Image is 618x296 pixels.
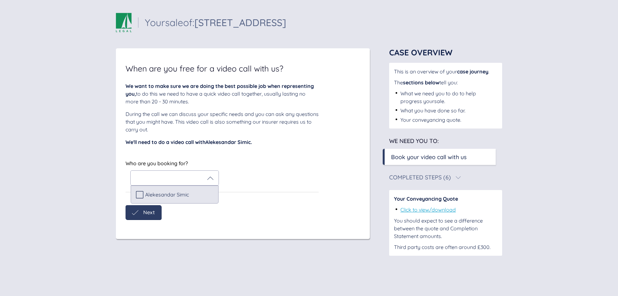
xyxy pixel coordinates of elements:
[145,192,189,197] span: Alekesandar Simic
[394,79,497,86] div: The tell you:
[126,139,252,145] span: We'll need to do a video call with Alekesandar Simic .
[400,206,456,213] a: Click to view/download
[126,160,188,167] span: Who are you booking for?
[391,153,467,161] div: Book your video call with us
[126,83,314,97] span: We want to make sure we are doing the best possible job when representing you,
[394,196,458,202] span: Your Conveyancing Quote
[394,68,497,75] div: This is an overview of your .
[389,137,439,145] span: We need you to:
[394,243,497,251] div: Third party costs are often around £300.
[400,90,497,105] div: What we need you to do to help progress your sale .
[400,107,465,114] div: What you have done so far.
[394,217,497,240] div: You should expect to see a difference between the quote and Completion Statement amounts.
[143,209,155,215] span: Next
[403,79,439,86] span: sections below
[126,110,319,133] div: During the call we can discuss your specific needs and you can ask any questions that you might h...
[145,18,286,27] div: Your sale of:
[389,175,451,180] div: Completed Steps (6)
[194,16,286,29] span: [STREET_ADDRESS]
[400,116,461,124] div: Your conveyancing quote.
[126,64,283,72] span: When are you free for a video call with us?
[389,47,453,57] span: Case Overview
[457,68,488,75] span: case journey
[126,82,319,105] div: to do this we need to have a quick video call together, usually lasting no more than 20 - 30 minu...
